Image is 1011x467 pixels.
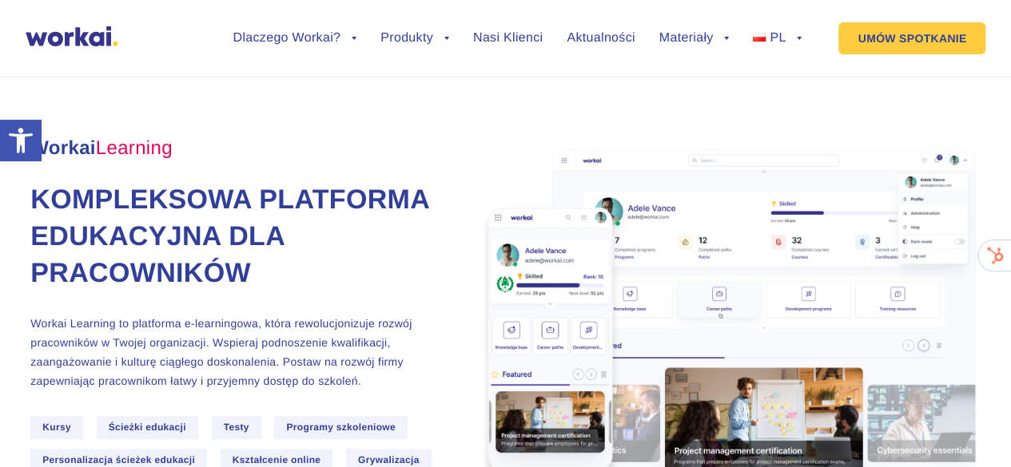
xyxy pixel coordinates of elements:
h1: Kompleksowa platforma edukacyjna dla pracowników [30,182,445,292]
span: Ścieżki edukacji [97,416,198,439]
p: Workai Learning to platforma e-learningowa, która rewolucjonizuje rozwój pracowników w Twojej org... [30,314,445,390]
em: Learning [96,137,173,159]
a: UMÓW SPOTKANIE [838,22,985,54]
a: Nasi Klienci [473,32,543,45]
span: Kursy [30,416,83,439]
a: Dlaczego Workai? [233,32,356,45]
a: Produkty [380,32,449,45]
span: Testy [212,416,261,439]
span: Workai [30,120,173,158]
span: PL [770,31,786,45]
span: Programy szkoleniowe [274,416,407,439]
a: Aktualności [567,32,635,45]
a: Materiały [659,32,730,45]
